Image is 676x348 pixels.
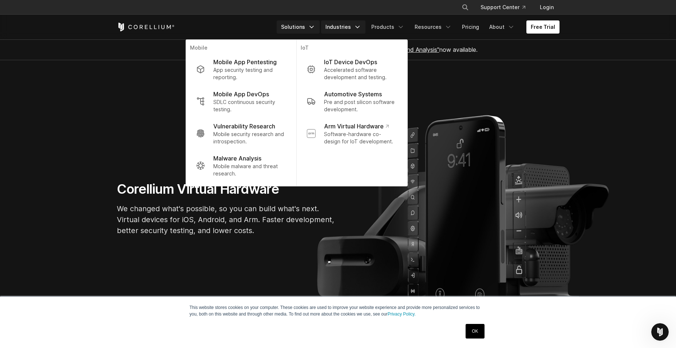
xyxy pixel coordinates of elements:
div: Navigation Menu [277,20,560,34]
a: Arm Virtual Hardware Software-hardware co-design for IoT development. [301,117,403,150]
a: Mobile App DevOps SDLC continuous security testing. [190,85,292,117]
p: IoT [301,44,403,53]
iframe: Intercom live chat [651,323,669,341]
p: App security testing and reporting. [213,66,286,81]
p: We changed what's possible, so you can build what's next. Virtual devices for iOS, Android, and A... [117,203,335,236]
p: Mobile App DevOps [213,90,269,98]
p: Mobile App Pentesting [213,58,277,66]
h1: Corellium Virtual Hardware [117,181,335,197]
p: SDLC continuous security testing. [213,98,286,113]
button: Search [459,1,472,14]
p: IoT Device DevOps [324,58,377,66]
a: Products [367,20,409,34]
a: Resources [410,20,456,34]
a: Solutions [277,20,320,34]
a: Industries [321,20,365,34]
a: Free Trial [526,20,560,34]
p: Arm Virtual Hardware [324,122,388,131]
p: Automotive Systems [324,90,382,98]
p: Mobile [190,44,292,53]
p: Malware Analysis [213,154,261,163]
p: Accelerated software development and testing. [324,66,397,81]
a: IoT Device DevOps Accelerated software development and testing. [301,53,403,85]
a: Corellium Home [117,23,175,31]
a: OK [466,324,484,339]
a: Mobile App Pentesting App security testing and reporting. [190,53,292,85]
p: Software-hardware co-design for IoT development. [324,131,397,145]
p: This website stores cookies on your computer. These cookies are used to improve your website expe... [190,304,487,317]
p: Vulnerability Research [213,122,275,131]
a: About [485,20,519,34]
p: Pre and post silicon software development. [324,98,397,113]
a: Vulnerability Research Mobile security research and introspection. [190,117,292,150]
a: Automotive Systems Pre and post silicon software development. [301,85,403,117]
a: Login [534,1,560,14]
p: Mobile malware and threat research. [213,163,286,177]
a: Pricing [458,20,483,34]
a: Malware Analysis Mobile malware and threat research. [190,150,292,182]
p: Mobile security research and introspection. [213,131,286,145]
a: Support Center [475,1,531,14]
a: Privacy Policy. [388,312,416,317]
div: Navigation Menu [453,1,560,14]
